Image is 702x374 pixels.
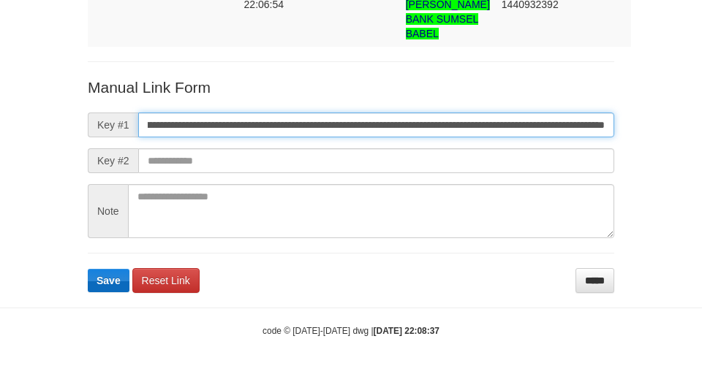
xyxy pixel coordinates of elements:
p: Manual Link Form [88,77,614,98]
span: Key #2 [88,148,138,173]
span: Reset Link [142,275,190,286]
span: Save [97,275,121,286]
span: Key #1 [88,112,138,137]
button: Save [88,269,129,292]
small: code © [DATE]-[DATE] dwg | [263,326,439,336]
strong: [DATE] 22:08:37 [374,326,439,336]
a: Reset Link [132,268,200,293]
span: Note [88,184,128,238]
